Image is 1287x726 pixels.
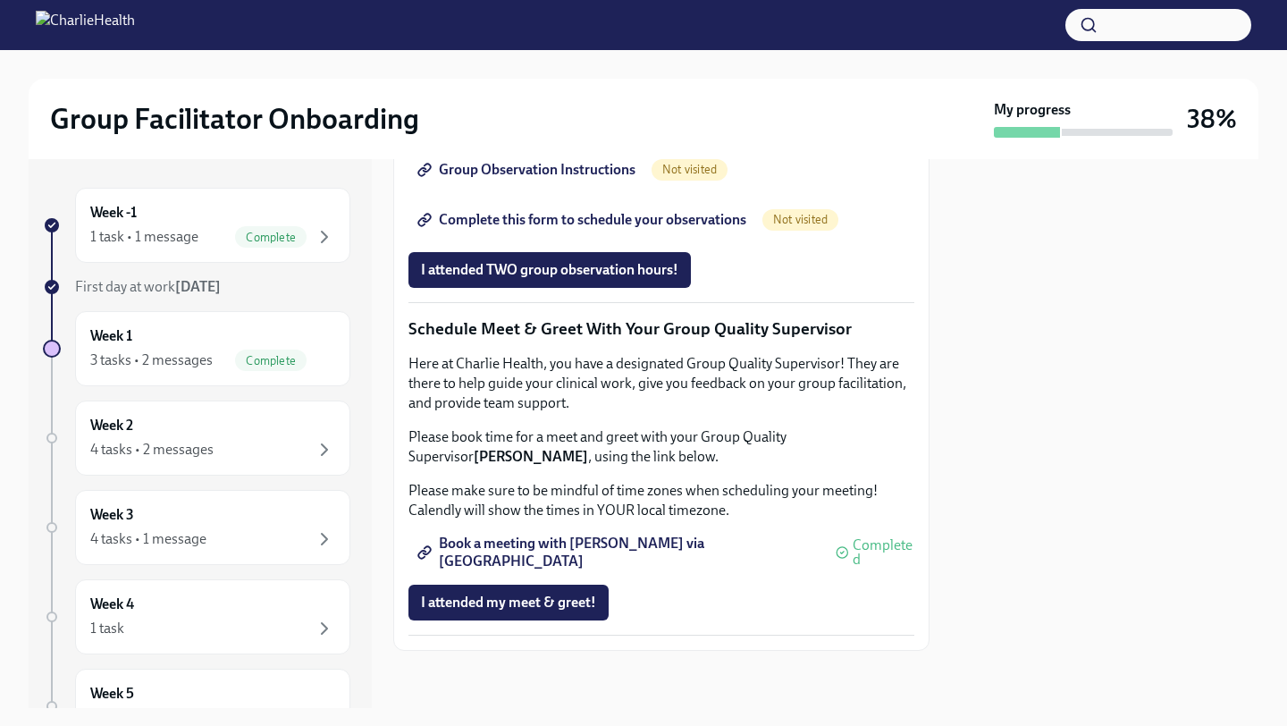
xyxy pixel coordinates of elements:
p: Schedule Meet & Greet With Your Group Quality Supervisor [408,317,914,341]
div: 1 task [90,619,124,638]
div: 4 tasks • 1 message [90,529,206,549]
strong: [DATE] [175,278,221,295]
a: Week 34 tasks • 1 message [43,490,350,565]
a: Week 24 tasks • 2 messages [43,401,350,476]
span: I attended TWO group observation hours! [421,261,678,279]
div: 4 tasks • 2 messages [90,440,214,460]
span: First day at work [75,278,221,295]
h6: Week 3 [90,505,134,525]
h6: Week 5 [90,684,134,704]
h6: Week 1 [90,326,132,346]
a: Complete this form to schedule your observations [408,202,759,238]
img: CharlieHealth [36,11,135,39]
span: Group Observation Instructions [421,161,635,179]
strong: My progress [994,100,1071,120]
button: I attended my meet & greet! [408,585,609,620]
span: Complete [235,354,307,367]
h3: 38% [1187,103,1237,135]
a: Group Observation Instructions [408,152,648,188]
span: Completed [853,538,914,567]
span: I attended my meet & greet! [421,594,596,612]
h6: Week 2 [90,416,133,435]
a: Week 41 task [43,579,350,654]
strong: [PERSON_NAME] [474,448,588,465]
p: Please book time for a meet and greet with your Group Quality Supervisor , using the link below. [408,427,914,467]
a: Week 13 tasks • 2 messagesComplete [43,311,350,386]
span: Book a meeting with [PERSON_NAME] via [GEOGRAPHIC_DATA] [421,544,816,561]
h6: Week 4 [90,595,134,614]
span: Not visited [652,163,728,176]
h6: Week -1 [90,203,137,223]
span: Complete [235,231,307,244]
div: 3 tasks • 2 messages [90,350,213,370]
p: Here at Charlie Health, you have a designated Group Quality Supervisor! They are there to help gu... [408,354,914,413]
button: I attended TWO group observation hours! [408,252,691,288]
a: Week -11 task • 1 messageComplete [43,188,350,263]
span: Complete this form to schedule your observations [421,211,746,229]
span: Not visited [762,213,838,226]
a: First day at work[DATE] [43,277,350,297]
a: Book a meeting with [PERSON_NAME] via [GEOGRAPHIC_DATA] [408,535,829,570]
div: 1 task • 1 message [90,227,198,247]
h2: Group Facilitator Onboarding [50,101,419,137]
p: Please make sure to be mindful of time zones when scheduling your meeting! Calendly will show the... [408,481,914,520]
